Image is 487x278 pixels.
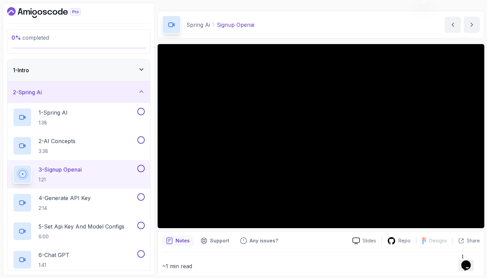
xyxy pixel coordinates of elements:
iframe: chat widget [459,251,480,271]
button: 3-Signup Openai1:21 [13,165,145,184]
a: Slides [347,237,381,244]
button: next content [464,17,480,33]
p: 6 - Chat GPT [39,251,69,259]
p: Notes [176,237,190,244]
p: ~1 min read [162,261,480,271]
a: Repo [382,237,416,245]
p: Signup Openai [217,21,254,29]
button: 2-Spring Ai [7,81,150,103]
button: 4-Generate API Key2:14 [13,193,145,212]
p: 1:41 [39,262,69,269]
h3: 2 - Spring Ai [13,88,42,96]
p: 1:21 [39,176,82,183]
p: 3 - Signup Openai [39,165,82,174]
h3: 1 - Intro [13,66,29,74]
p: 4 - Generate API Key [39,194,91,202]
p: Spring Ai [186,21,210,29]
button: Feedback button [236,235,282,246]
p: 3:38 [39,148,75,155]
button: 6-Chat GPT1:41 [13,250,145,269]
p: 6:00 [39,233,124,240]
button: 5-Set Api Key And Model Configs6:00 [13,222,145,241]
p: Repo [398,237,411,244]
button: Support button [196,235,233,246]
button: Share [453,237,480,244]
button: 1-Spring AI1:38 [13,108,145,127]
button: notes button [162,235,194,246]
span: completed [11,34,49,41]
a: Dashboard [7,7,96,18]
p: 1 - Spring AI [39,108,68,117]
span: 0 % [11,34,21,41]
p: 2 - AI Concepts [39,137,75,145]
p: Any issues? [250,237,278,244]
p: Support [210,237,229,244]
button: 1-Intro [7,59,150,81]
p: 5 - Set Api Key And Model Configs [39,222,124,231]
p: 2:14 [39,205,91,212]
button: 2-AI Concepts3:38 [13,136,145,155]
p: Designs [429,237,447,244]
button: previous content [445,17,461,33]
p: Share [467,237,480,244]
p: 1:38 [39,119,68,126]
p: Slides [363,237,376,244]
